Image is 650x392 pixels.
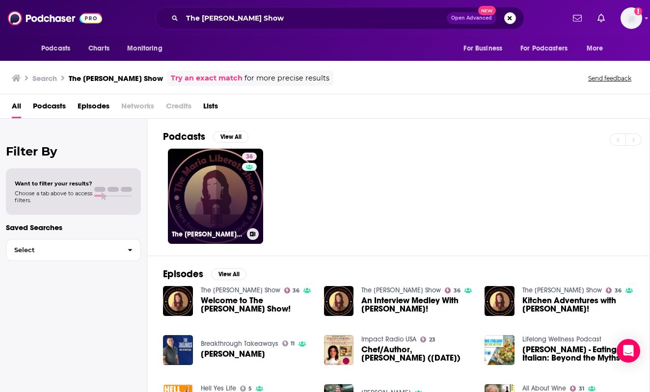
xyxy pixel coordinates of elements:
[246,152,253,162] span: 36
[6,144,141,158] h2: Filter By
[82,39,115,58] a: Charts
[201,340,278,348] a: Breakthrough Takeaways
[594,10,609,26] a: Show notifications dropdown
[248,387,252,391] span: 5
[6,223,141,232] p: Saved Searches
[580,39,616,58] button: open menu
[163,286,193,316] img: Welcome to The Maria Liberati Show!
[585,74,634,82] button: Send feedback
[361,335,416,343] a: Impact Radio USA
[361,345,473,362] span: Chef/Author, [PERSON_NAME] ([DATE])
[522,335,601,343] a: Lifelong Wellness Podcast
[570,386,584,392] a: 31
[163,335,193,365] img: Maria Liberati
[454,288,460,293] span: 36
[69,74,163,83] h3: The [PERSON_NAME] Show
[78,98,109,118] a: Episodes
[127,42,162,55] span: Monitoring
[617,339,640,363] div: Open Intercom Messenger
[621,7,642,29] img: User Profile
[514,39,582,58] button: open menu
[520,42,568,55] span: For Podcasters
[201,350,265,358] span: [PERSON_NAME]
[34,39,83,58] button: open menu
[166,98,191,118] span: Credits
[463,42,502,55] span: For Business
[457,39,515,58] button: open menu
[242,153,257,160] a: 36
[606,287,622,293] a: 36
[634,7,642,15] svg: Add a profile image
[203,98,218,118] a: Lists
[213,131,248,143] button: View All
[168,149,263,244] a: 36The [PERSON_NAME] Show
[8,9,102,27] img: Podchaser - Follow, Share and Rate Podcasts
[284,287,300,293] a: 36
[324,335,354,365] img: Chef/Author, Maria Liberati (1-15-21)
[522,296,634,313] a: Kitchen Adventures with Maria Liberati!
[163,268,203,280] h2: Episodes
[420,337,435,342] a: 23
[15,180,92,187] span: Want to filter your results?
[447,12,496,24] button: Open AdvancedNew
[478,6,496,15] span: New
[155,7,524,29] div: Search podcasts, credits, & more...
[445,287,460,293] a: 36
[361,296,473,313] a: An Interview Medley With Maria Liberati!
[522,296,634,313] span: Kitchen Adventures with [PERSON_NAME]!
[240,386,252,392] a: 5
[163,131,205,143] h2: Podcasts
[244,73,329,84] span: for more precise results
[6,239,141,261] button: Select
[522,345,634,362] span: [PERSON_NAME] - Eating Italian: Beyond the Myths
[201,296,312,313] span: Welcome to The [PERSON_NAME] Show!
[579,387,584,391] span: 31
[293,288,299,293] span: 36
[121,98,154,118] span: Networks
[163,131,248,143] a: PodcastsView All
[12,98,21,118] a: All
[621,7,642,29] span: Logged in as maiak
[33,98,66,118] a: Podcasts
[211,268,246,280] button: View All
[485,335,515,365] img: Maria Liberati - Eating Italian: Beyond the Myths
[621,7,642,29] button: Show profile menu
[201,350,265,358] a: Maria Liberati
[522,286,602,294] a: The Maria Liberati Show
[32,74,57,83] h3: Search
[485,286,515,316] img: Kitchen Adventures with Maria Liberati!
[163,268,246,280] a: EpisodesView All
[451,16,492,21] span: Open Advanced
[15,190,92,204] span: Choose a tab above to access filters.
[361,345,473,362] a: Chef/Author, Maria Liberati (1-15-21)
[201,286,280,294] a: The Maria Liberati Show
[429,338,435,342] span: 23
[88,42,109,55] span: Charts
[201,296,312,313] a: Welcome to The Maria Liberati Show!
[41,42,70,55] span: Podcasts
[615,288,622,293] span: 36
[522,345,634,362] a: Maria Liberati - Eating Italian: Beyond the Myths
[324,286,354,316] img: An Interview Medley With Maria Liberati!
[282,340,295,346] a: 11
[171,73,243,84] a: Try an exact match
[120,39,175,58] button: open menu
[361,296,473,313] span: An Interview Medley With [PERSON_NAME]!
[569,10,586,26] a: Show notifications dropdown
[172,230,243,238] h3: The [PERSON_NAME] Show
[6,247,120,253] span: Select
[587,42,603,55] span: More
[182,10,447,26] input: Search podcasts, credits, & more...
[361,286,441,294] a: The Maria Liberati Show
